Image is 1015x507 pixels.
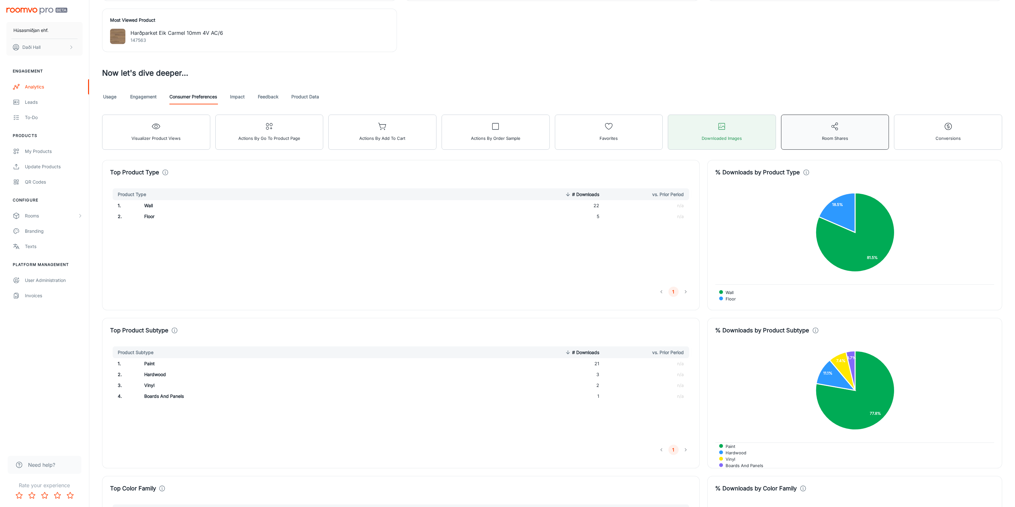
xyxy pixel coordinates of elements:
td: Vinyl [139,380,401,391]
button: Actions by Order Sample [442,115,550,150]
div: QR Codes [25,178,83,185]
nav: pagination navigation [655,445,692,455]
div: Analytics [25,83,83,90]
a: Usage [102,89,117,104]
td: 2 [517,380,604,391]
td: 21 [517,358,604,369]
span: Need help? [28,461,55,469]
span: n/a [677,214,684,219]
button: Actions by Go To Product Page [215,115,324,150]
span: Downloaded Images [702,134,742,142]
span: Boards And Panels [721,463,763,468]
button: Room Shares [781,115,889,150]
h3: Now let's dive deeper... [102,67,1002,79]
p: Húsasmiðjan ehf. [13,27,49,34]
p: Rate your experience [5,481,84,489]
span: n/a [677,393,684,399]
span: n/a [677,203,684,208]
span: Room Shares [822,134,848,142]
span: Floor [721,296,736,302]
button: page 1 [668,287,679,297]
span: n/a [677,372,684,377]
button: Rate 3 star [38,489,51,502]
td: Floor [139,211,401,222]
td: 5 [517,211,604,222]
button: Daði Hall [6,39,83,56]
td: 2 . [110,211,139,222]
a: Feedback [258,89,279,104]
a: Consumer Preferences [169,89,217,104]
span: Visualizer Product Views [131,134,181,142]
nav: pagination navigation [655,287,692,297]
h4: Top Color Family [110,484,156,493]
td: 2 . [110,369,139,380]
span: Favorites [600,134,618,142]
button: Rate 2 star [26,489,38,502]
button: Rate 1 star [13,489,26,502]
span: n/a [677,361,684,366]
h4: % Downloads by Product Subtype [715,326,810,335]
span: Hardwood [721,450,746,456]
h4: Most Viewed Product [110,17,389,24]
h4: % Downloads by Color Family [715,484,797,493]
td: 22 [517,200,604,211]
h4: % Downloads by Product Type [715,168,800,177]
span: Actions by Go To Product Page [238,134,300,142]
p: Daði Hall [22,44,41,51]
button: Conversions [894,115,1002,150]
button: Rate 4 star [51,489,64,502]
td: Wall [139,200,401,211]
td: 1 [517,391,604,402]
div: Leads [25,99,83,106]
div: To-do [25,114,83,121]
td: 1 . [110,358,139,369]
a: Impact [230,89,245,104]
p: 147563 [131,37,223,44]
h4: Top Product Type [110,168,159,177]
a: Engagement [130,89,157,104]
div: Rooms [25,212,78,219]
span: n/a [677,382,684,388]
td: 3 [517,369,604,380]
button: Rate 5 star [64,489,77,502]
span: Actions by Add to Cart [360,134,406,142]
button: page 1 [668,445,679,455]
button: Downloaded Images [668,115,776,150]
td: Boards And Panels [139,391,401,402]
span: Vinyl [721,456,735,462]
div: Update Products [25,163,83,170]
td: 3 . [110,380,139,391]
td: Paint [139,358,401,369]
td: 1 . [110,200,139,211]
span: # Downloads [564,191,599,198]
button: Húsasmiðjan ehf. [6,22,83,39]
div: Texts [25,243,83,250]
div: My Products [25,148,83,155]
span: Product Subtype [118,349,162,356]
span: Wall [721,290,734,295]
button: Actions by Add to Cart [328,115,437,150]
span: vs. Prior Period [644,349,684,356]
div: Invoices [25,292,83,299]
td: Hardwood [139,369,401,380]
span: Product Type [118,191,154,198]
div: Branding [25,228,83,235]
div: User Administration [25,277,83,284]
span: vs. Prior Period [644,191,684,198]
button: Favorites [555,115,663,150]
a: Product Data [291,89,319,104]
span: Conversions [936,134,961,142]
img: Harðparket Eik Carmel 10mm 4V AC/6 [110,29,125,44]
span: Actions by Order Sample [471,134,520,142]
button: Visualizer Product Views [102,115,210,150]
span: # Downloads [564,349,599,356]
span: Paint [721,443,735,449]
td: 4 . [110,391,139,402]
h4: Top Product Subtype [110,326,168,335]
p: Harðparket Eik Carmel 10mm 4V AC/6 [131,29,223,37]
img: Roomvo PRO Beta [6,8,67,14]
